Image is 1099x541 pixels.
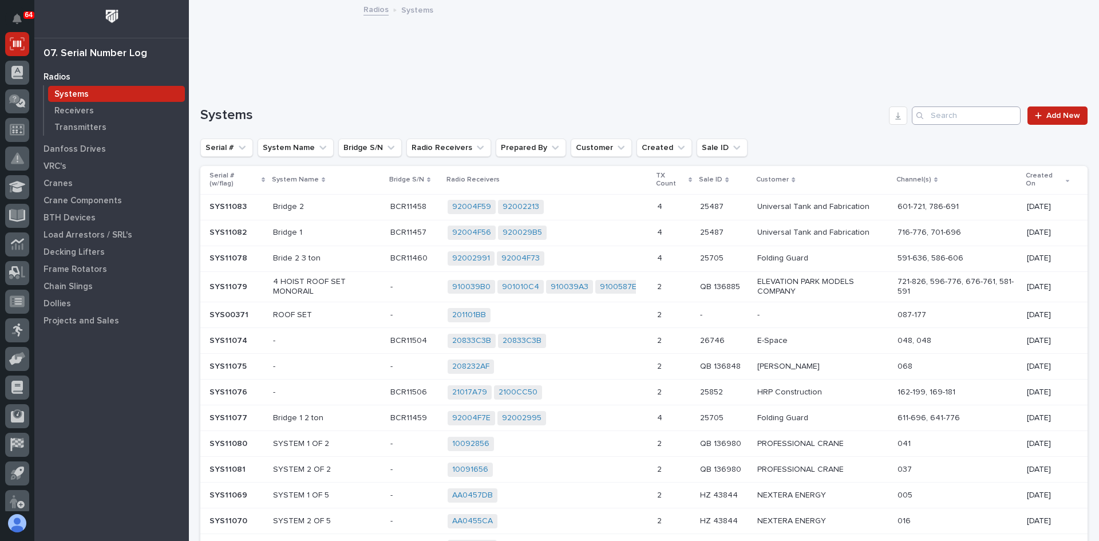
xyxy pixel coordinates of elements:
[756,173,789,186] p: Customer
[657,463,664,475] p: 2
[757,362,888,372] p: [PERSON_NAME]
[657,334,664,346] p: 2
[209,411,250,423] p: SYS11077
[452,254,490,263] a: 92002991
[898,439,1018,449] p: 041
[657,360,664,372] p: 2
[898,277,1018,297] p: 721-826, 596-776, 676-761, 581-591
[44,316,119,326] p: Projects and Sales
[44,144,106,155] p: Danfoss Drives
[898,491,1018,500] p: 005
[273,465,381,475] p: SYSTEM 2 OF 2
[209,385,250,397] p: SYS11076
[452,465,488,475] a: 10091656
[390,280,395,292] p: -
[898,254,1018,263] p: 591-636, 586-606
[912,106,1021,125] input: Search
[273,277,381,297] p: 4 HOIST ROOF SET MONORAIL
[200,328,1088,354] tr: SYS11074SYS11074 -BCR11504BCR11504 20833C3B 20833C3B 22 2674626746 E-Space048, 048[DATE]
[34,157,189,175] a: VRC's
[200,139,253,157] button: Serial #
[273,362,381,372] p: -
[44,179,73,189] p: Cranes
[390,226,429,238] p: BCR11457
[209,280,250,292] p: SYS11079
[44,196,122,206] p: Crane Components
[209,360,249,372] p: SYS11075
[1027,282,1069,292] p: [DATE]
[209,463,248,475] p: SYS11081
[571,139,632,157] button: Customer
[700,488,740,500] p: HZ 43844
[390,334,429,346] p: BCR11504
[452,228,491,238] a: 92004F56
[390,251,430,263] p: BCR11460
[898,362,1018,372] p: 068
[34,312,189,329] a: Projects and Sales
[898,202,1018,212] p: 601-721, 786-691
[452,336,491,346] a: 20833C3B
[637,139,692,157] button: Created
[209,200,249,212] p: SYS11083
[200,354,1088,380] tr: SYS11075SYS11075 --- 208232AF 22 QB 136848QB 136848 [PERSON_NAME]068[DATE]
[273,388,381,397] p: -
[34,68,189,85] a: Radios
[657,226,665,238] p: 4
[101,6,122,27] img: Workspace Logo
[273,254,381,263] p: Bride 2 3 ton
[757,228,888,238] p: Universal Tank and Fabrication
[209,334,250,346] p: SYS11074
[503,202,539,212] a: 92002213
[1027,362,1069,372] p: [DATE]
[390,437,395,449] p: -
[452,439,489,449] a: 10092856
[54,123,106,133] p: Transmitters
[200,246,1088,271] tr: SYS11078SYS11078 Bride 2 3 tonBCR11460BCR11460 92002991 92004F73 44 2570525705 Folding Guard591-6...
[657,200,665,212] p: 4
[757,336,888,346] p: E-Space
[200,380,1088,405] tr: SYS11076SYS11076 -BCR11506BCR11506 21017A79 2100CC50 22 2585225852 HRP Construction162-199, 169-1...
[389,173,424,186] p: Bridge S/N
[44,230,132,240] p: Load Arrestors / SRL's
[34,192,189,209] a: Crane Components
[499,388,537,397] a: 2100CC50
[700,280,742,292] p: QB 136885
[200,508,1088,534] tr: SYS11070SYS11070 SYSTEM 2 OF 5-- AA0455CA 22 HZ 43844HZ 43844 NEXTERA ENERGY016[DATE]
[700,437,744,449] p: QB 136980
[452,491,493,500] a: AA0457DB
[34,209,189,226] a: BTH Devices
[200,302,1088,328] tr: SYS00371SYS00371 ROOF SET-- 201101BB 22 -- -087-177[DATE]
[1046,112,1080,120] span: Add New
[390,360,395,372] p: -
[1027,491,1069,500] p: [DATE]
[700,360,743,372] p: QB 136848
[363,2,389,15] a: Radios
[200,405,1088,431] tr: SYS11077SYS11077 Bridge 1 2 tonBCR11459BCR11459 92004F7E 92002995 44 2570525705 Folding Guard611-...
[200,457,1088,483] tr: SYS11081SYS11081 SYSTEM 2 OF 2-- 10091656 22 QB 136980QB 136980 PROFESSIONAL CRANE037[DATE]
[44,299,71,309] p: Dollies
[209,514,250,526] p: SYS11070
[657,488,664,500] p: 2
[898,413,1018,423] p: 611-696, 641-776
[446,173,500,186] p: Radio Receivers
[697,139,748,157] button: Sale ID
[273,491,381,500] p: SYSTEM 1 OF 5
[700,411,726,423] p: 25705
[54,89,89,100] p: Systems
[1027,516,1069,526] p: [DATE]
[44,213,96,223] p: BTH Devices
[757,439,888,449] p: PROFESSIONAL CRANE
[452,388,487,397] a: 21017A79
[757,516,888,526] p: NEXTERA ENERGY
[200,194,1088,220] tr: SYS11083SYS11083 Bridge 2BCR11458BCR11458 92004F59 92002213 44 2548725487 Universal Tank and Fabr...
[452,202,491,212] a: 92004F59
[273,202,381,212] p: Bridge 2
[700,385,725,397] p: 25852
[452,282,491,292] a: 910039B0
[657,514,664,526] p: 2
[209,488,250,500] p: SYS11069
[898,336,1018,346] p: 048, 048
[5,7,29,31] button: Notifications
[700,463,744,475] p: QB 136980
